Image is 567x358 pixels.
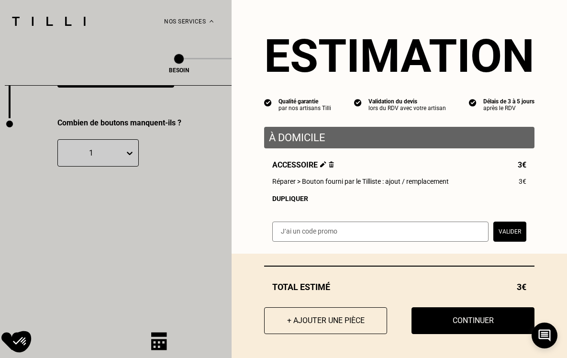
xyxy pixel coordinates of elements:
[411,307,534,334] button: Continuer
[278,98,331,105] div: Qualité garantie
[519,178,526,185] span: 3€
[264,98,272,107] img: icon list info
[493,222,526,242] button: Valider
[483,98,534,105] div: Délais de 3 à 5 jours
[264,282,534,292] div: Total estimé
[264,307,387,334] button: + Ajouter une pièce
[517,282,526,292] span: 3€
[272,178,449,185] span: Réparer > Bouton fourni par le Tilliste : ajout / remplacement
[320,161,326,168] img: Éditer
[272,195,526,202] div: Dupliquer
[272,222,489,242] input: J‘ai un code promo
[354,98,362,107] img: icon list info
[329,161,334,168] img: Supprimer
[368,98,446,105] div: Validation du devis
[264,29,534,83] section: Estimation
[269,132,530,144] p: À domicile
[368,105,446,112] div: lors du RDV avec votre artisan
[469,98,477,107] img: icon list info
[272,160,334,169] span: Accessoire
[518,160,526,169] span: 3€
[278,105,331,112] div: par nos artisans Tilli
[483,105,534,112] div: après le RDV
